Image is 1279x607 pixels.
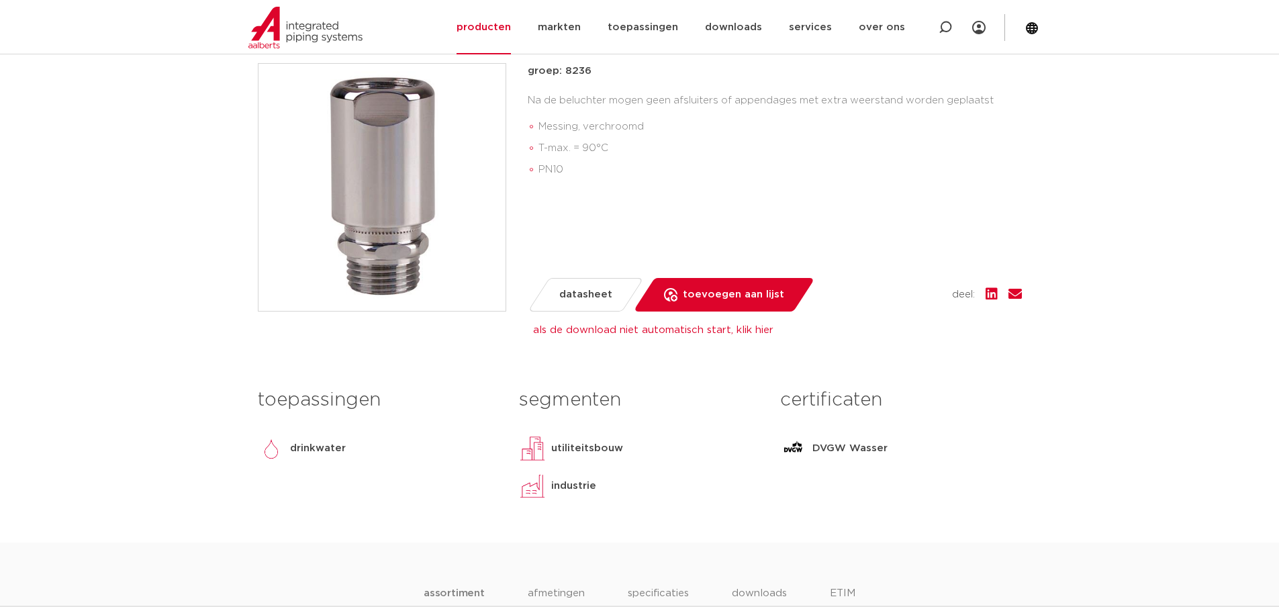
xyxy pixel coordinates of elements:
[780,435,807,462] img: DVGW Wasser
[519,435,546,462] img: utiliteitsbouw
[812,440,888,457] p: DVGW Wasser
[528,63,1022,79] p: groep: 8236
[258,435,285,462] img: drinkwater
[533,325,773,335] a: als de download niet automatisch start, klik hier
[551,440,623,457] p: utiliteitsbouw
[258,64,506,311] img: Product Image for SEPP Safe stromingsonderbreker DC / Beluchter zonder bewegende delen (binnendra...
[290,440,346,457] p: drinkwater
[952,287,975,303] span: deel:
[538,116,1022,138] li: Messing, verchroomd
[258,387,499,414] h3: toepassingen
[528,90,1022,186] div: Na de beluchter mogen geen afsluiters of appendages met extra weerstand worden geplaatst
[538,159,1022,181] li: PN10
[519,473,546,500] img: industrie
[527,278,643,312] a: datasheet
[559,284,612,306] span: datasheet
[780,387,1021,414] h3: certificaten
[538,138,1022,159] li: T-max. = 90°C
[519,387,760,414] h3: segmenten
[683,284,784,306] span: toevoegen aan lijst
[551,478,596,494] p: industrie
